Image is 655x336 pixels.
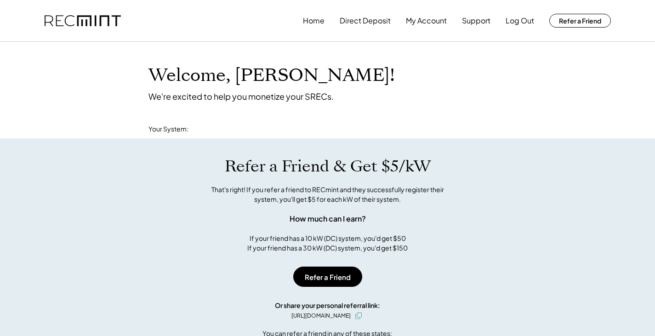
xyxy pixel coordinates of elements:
[148,125,188,134] div: Your System:
[291,312,351,320] div: [URL][DOMAIN_NAME]
[247,233,408,253] div: If your friend has a 10 kW (DC) system, you'd get $50 If your friend has a 30 kW (DC) system, you...
[293,267,362,287] button: Refer a Friend
[406,11,447,30] button: My Account
[45,15,121,27] img: recmint-logotype%403x.png
[340,11,391,30] button: Direct Deposit
[148,91,334,102] div: We're excited to help you monetize your SRECs.
[353,310,364,321] button: click to copy
[275,301,380,310] div: Or share your personal referral link:
[462,11,490,30] button: Support
[549,14,611,28] button: Refer a Friend
[290,213,366,224] div: How much can I earn?
[303,11,325,30] button: Home
[506,11,534,30] button: Log Out
[148,65,395,86] h1: Welcome, [PERSON_NAME]!
[225,157,431,176] h1: Refer a Friend & Get $5/kW
[201,185,454,204] div: That's right! If you refer a friend to RECmint and they successfully register their system, you'l...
